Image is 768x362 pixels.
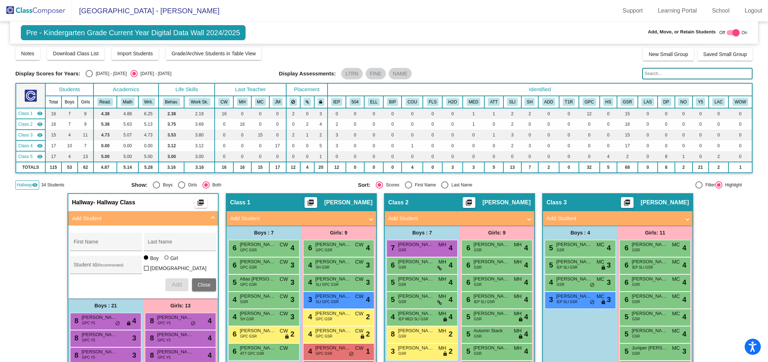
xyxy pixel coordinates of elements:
[215,119,233,130] td: 0
[346,140,365,151] td: 0
[538,130,559,140] td: 0
[269,140,286,151] td: 17
[600,96,617,108] th: Headstart
[184,119,215,130] td: 3.69
[93,83,159,96] th: Academics
[364,108,383,119] td: 0
[675,119,692,130] td: 0
[159,83,215,96] th: Life Skills
[675,130,692,140] td: 0
[563,98,575,106] button: T1R
[251,108,269,119] td: 0
[15,47,40,60] button: Notes
[45,130,61,140] td: 15
[387,98,398,106] button: BIP
[507,98,518,106] button: SLI
[621,197,634,208] button: Print Students Details
[661,98,671,106] button: DP
[192,278,216,291] button: Close
[159,119,184,130] td: 3.75
[300,151,314,162] td: 0
[621,98,634,106] button: GSR
[16,130,46,140] td: Melissa Carrier - No Class Name
[196,199,205,209] mat-icon: picture_as_pdf
[649,51,688,57] span: New Small Group
[521,130,539,140] td: 0
[61,119,78,130] td: 7
[86,70,171,77] mat-radio-group: Select an option
[314,96,328,108] th: Keep with teacher
[463,96,484,108] th: Medical Needs (i.e., meds, bathroom, severe allergies, medical diagnosis)
[314,151,328,162] td: 1
[739,5,768,17] a: Logout
[503,119,521,130] td: 2
[642,68,753,79] input: Search...
[442,130,463,140] td: 0
[233,96,251,108] th: Melanie Hargreaves
[286,151,301,162] td: 0
[184,140,215,151] td: 3.12
[638,96,658,108] th: Tuition Based Preschool
[346,96,365,108] th: 504 Plan
[269,151,286,162] td: 0
[638,108,658,119] td: 0
[709,140,728,151] td: 0
[269,96,286,108] th: Jasmine Mott
[273,98,283,106] button: JM
[286,96,301,108] th: Keep away students
[542,98,556,106] button: ADD
[346,130,365,140] td: 0
[286,140,301,151] td: 0
[233,130,251,140] td: 0
[68,211,218,226] mat-expansion-panel-header: Add Student
[45,96,61,108] th: Total
[195,197,207,208] button: Print Students Details
[306,199,315,209] mat-icon: picture_as_pdf
[255,98,266,106] button: MC
[138,130,159,140] td: 4.73
[538,108,559,119] td: 0
[368,98,380,106] button: ELL
[658,140,675,151] td: 0
[37,111,43,116] mat-icon: visibility
[388,214,522,223] mat-panel-title: Add Student
[97,98,113,106] button: Read.
[269,119,286,130] td: 0
[286,130,301,140] td: 2
[172,282,182,288] span: Add
[93,151,117,162] td: 5.00
[423,119,442,130] td: 0
[675,108,692,119] td: 0
[696,98,705,106] button: Y5
[617,130,638,140] td: 15
[138,151,159,162] td: 5.00
[300,108,314,119] td: 0
[600,119,617,130] td: 0
[538,140,559,151] td: 0
[402,108,423,119] td: 0
[643,48,694,61] button: New Small Group
[658,96,675,108] th: Daycare Preschool
[16,108,46,119] td: Courtney Walters - No Class Name
[37,132,43,138] mat-icon: visibility
[72,5,219,17] span: [GEOGRAPHIC_DATA] - [PERSON_NAME]
[600,140,617,151] td: 0
[402,96,423,108] th: Counseling Supports
[159,108,184,119] td: 2.38
[442,119,463,130] td: 0
[117,130,138,140] td: 5.07
[93,140,117,151] td: 0.00
[579,130,600,140] td: 0
[61,151,78,162] td: 4
[61,96,78,108] th: Boys
[600,108,617,119] td: 0
[286,108,301,119] td: 2
[117,51,153,56] span: Import Students
[78,140,93,151] td: 7
[233,119,251,130] td: 16
[692,96,709,108] th: Attended Young 5's program
[603,98,613,106] button: HS
[712,98,725,106] button: LAC
[346,108,365,119] td: 0
[503,96,521,108] th: Speech and Language Impairment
